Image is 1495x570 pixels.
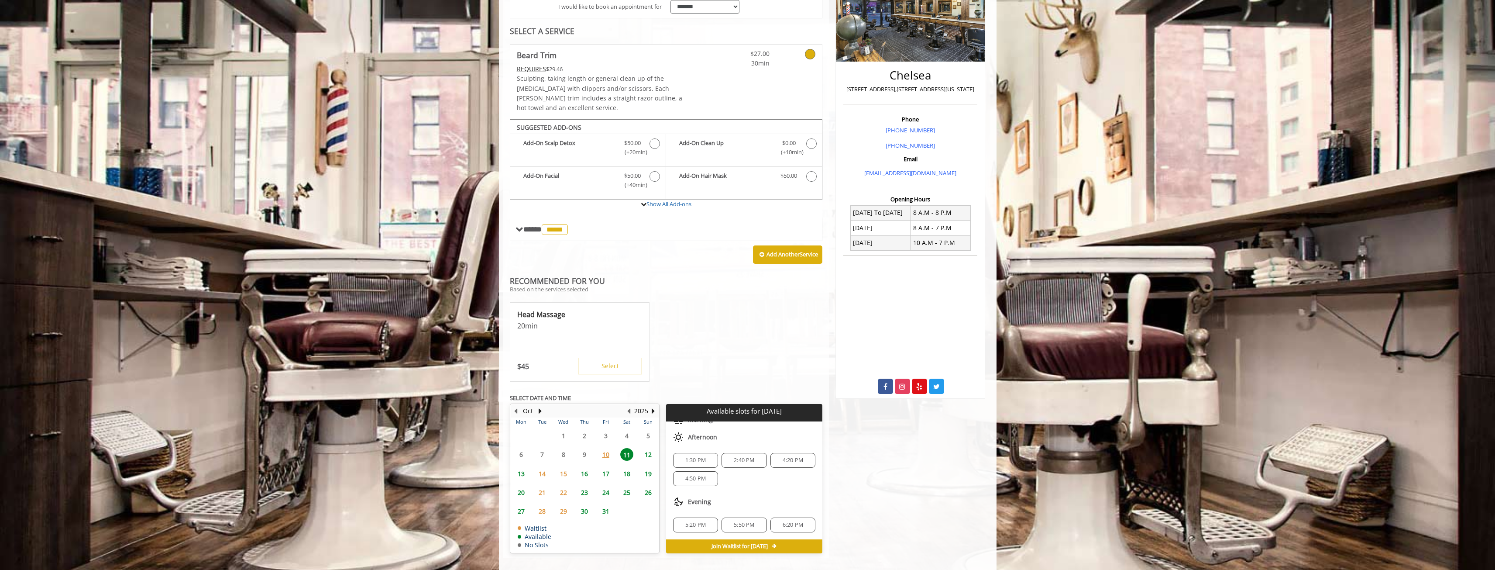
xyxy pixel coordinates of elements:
[620,467,633,480] span: 18
[557,486,570,499] span: 22
[553,483,574,502] td: Select day22
[532,464,553,483] td: Select day14
[670,138,818,159] label: Add-On Clean Up
[616,445,637,464] td: Select day11
[515,505,528,518] span: 27
[523,406,533,416] button: Oct
[517,64,692,74] div: $29.46
[845,85,975,94] p: [STREET_ADDRESS],[STREET_ADDRESS][US_STATE]
[864,169,956,177] a: [EMAIL_ADDRESS][DOMAIN_NAME]
[780,171,797,180] span: $50.00
[578,358,642,374] button: Select
[616,483,637,502] td: Select day25
[670,171,818,184] label: Add-On Hair Mask
[517,65,546,73] span: This service needs some Advance to be paid before we block your appointment
[532,483,553,502] td: Select day21
[553,418,574,426] th: Wed
[517,49,557,61] b: Beard Trim
[532,418,553,426] th: Tue
[637,418,659,426] th: Sun
[642,486,655,499] span: 26
[518,542,551,548] td: No Slots
[673,471,718,486] div: 4:50 PM
[517,321,642,331] p: 20
[553,502,574,521] td: Select day29
[845,156,975,162] h3: Email
[753,245,822,264] button: Add AnotherService
[518,525,551,532] td: Waitlist
[911,205,971,220] td: 8 A.M - 8 P.M
[685,475,706,482] span: 4:50 PM
[517,123,581,131] b: SUGGESTED ADD-ONS
[518,533,551,540] td: Available
[911,235,971,250] td: 10 A.M - 7 P.M
[646,200,691,208] a: Show All Add-ons
[595,445,616,464] td: Select day10
[673,518,718,532] div: 5:20 PM
[517,310,642,319] p: Head Massage
[511,502,532,521] td: Select day27
[886,142,935,149] a: [PHONE_NUMBER]
[783,522,803,529] span: 6:20 PM
[517,362,521,371] span: $
[536,486,549,499] span: 21
[766,250,818,258] b: Add Another Service
[688,498,711,505] span: Evening
[642,448,655,461] span: 12
[578,505,591,518] span: 30
[845,116,975,122] h3: Phone
[523,171,615,190] b: Add-On Facial
[553,464,574,483] td: Select day15
[599,505,612,518] span: 31
[511,483,532,502] td: Select day20
[770,518,815,532] div: 6:20 PM
[776,148,801,157] span: (+10min )
[688,434,717,441] span: Afternoon
[523,138,615,157] b: Add-On Scalp Detox
[685,457,706,464] span: 1:30 PM
[511,418,532,426] th: Mon
[673,432,684,442] img: afternoon slots
[510,276,605,286] b: RECOMMENDED FOR YOU
[679,171,772,182] b: Add-On Hair Mask
[510,119,823,200] div: Beard Trim Add-onS
[557,505,570,518] span: 29
[537,406,544,416] button: Next Month
[532,502,553,521] td: Select day28
[517,74,692,113] p: Sculpting, taking length or general clean up of the [MEDICAL_DATA] with clippers and/or scissors....
[734,457,754,464] span: 2:40 PM
[850,205,911,220] td: [DATE] To [DATE]
[711,543,768,550] span: Join Waitlist for [DATE]
[616,418,637,426] th: Sat
[673,497,684,507] img: evening slots
[911,221,971,235] td: 8 A.M - 7 P.M
[536,505,549,518] span: 28
[574,418,595,426] th: Thu
[511,464,532,483] td: Select day13
[670,408,819,415] p: Available slots for [DATE]
[599,448,612,461] span: 10
[843,196,977,202] h3: Opening Hours
[620,486,633,499] span: 25
[718,59,770,68] span: 30min
[619,180,645,190] span: (+40min )
[599,486,612,499] span: 24
[637,464,659,483] td: Select day19
[515,138,661,159] label: Add-On Scalp Detox
[850,221,911,235] td: [DATE]
[734,522,754,529] span: 5:50 PM
[722,518,766,532] div: 5:50 PM
[722,453,766,468] div: 2:40 PM
[517,362,529,371] p: 45
[637,445,659,464] td: Select day12
[515,467,528,480] span: 13
[595,502,616,521] td: Select day31
[574,464,595,483] td: Select day16
[599,467,612,480] span: 17
[688,416,713,423] span: Morning
[782,138,796,148] span: $0.00
[578,467,591,480] span: 16
[637,483,659,502] td: Select day26
[679,138,772,157] b: Add-On Clean Up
